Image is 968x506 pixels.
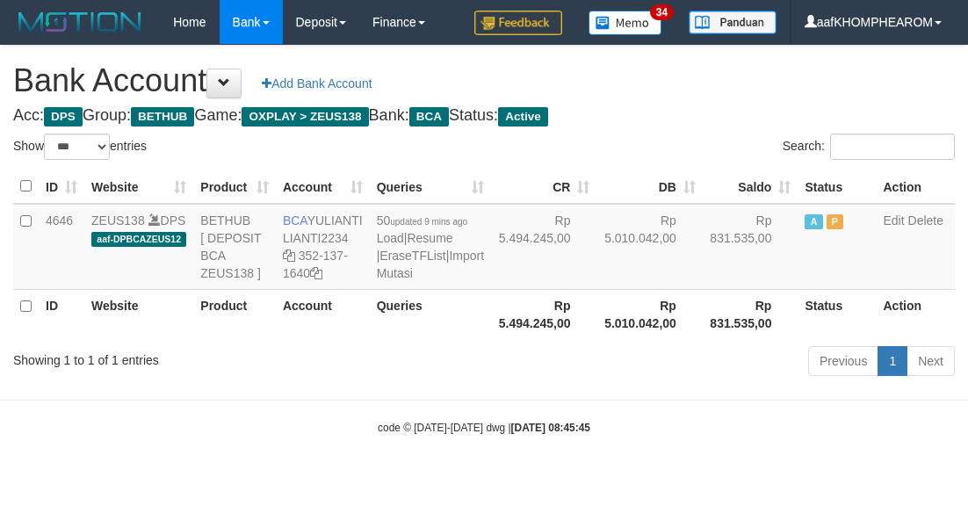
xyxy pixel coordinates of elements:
td: BETHUB [ DEPOSIT BCA ZEUS138 ] [193,204,276,290]
th: Product [193,289,276,339]
span: Active [805,214,822,229]
th: Rp 5.494.245,00 [491,289,596,339]
small: code © [DATE]-[DATE] dwg | [378,422,590,434]
span: BETHUB [131,107,194,126]
span: DPS [44,107,83,126]
td: Rp 5.010.042,00 [596,204,702,290]
span: aaf-DPBCAZEUS12 [91,232,186,247]
th: Queries: activate to sort column ascending [370,170,491,204]
a: Edit [884,213,905,228]
a: Import Mutasi [377,249,484,280]
img: panduan.png [689,11,777,34]
h4: Acc: Group: Game: Bank: Status: [13,107,955,125]
label: Search: [783,134,955,160]
img: Feedback.jpg [474,11,562,35]
th: Saldo: activate to sort column ascending [703,170,798,204]
div: Showing 1 to 1 of 1 entries [13,344,390,369]
th: Status [798,289,876,339]
span: Active [498,107,548,126]
a: Copy LIANTI2234 to clipboard [283,249,295,263]
a: Load [377,231,404,245]
td: DPS [84,204,193,290]
th: Website: activate to sort column ascending [84,170,193,204]
td: YULIANTI 352-137-1640 [276,204,370,290]
th: DB: activate to sort column ascending [596,170,702,204]
a: Copy 3521371640 to clipboard [310,266,322,280]
input: Search: [830,134,955,160]
h1: Bank Account [13,63,955,98]
span: updated 9 mins ago [390,217,467,227]
th: Rp 831.535,00 [703,289,798,339]
label: Show entries [13,134,147,160]
td: 4646 [39,204,84,290]
th: CR: activate to sort column ascending [491,170,596,204]
th: ID: activate to sort column ascending [39,170,84,204]
a: Previous [808,346,878,376]
a: Add Bank Account [250,69,383,98]
th: Action [877,289,956,339]
span: 34 [650,4,674,20]
td: Rp 5.494.245,00 [491,204,596,290]
img: Button%20Memo.svg [589,11,662,35]
strong: [DATE] 08:45:45 [511,422,590,434]
select: Showentries [44,134,110,160]
th: Queries [370,289,491,339]
th: ID [39,289,84,339]
th: Account: activate to sort column ascending [276,170,370,204]
span: Paused [827,214,844,229]
th: Account [276,289,370,339]
a: Resume [407,231,452,245]
span: BCA [283,213,307,228]
span: OXPLAY > ZEUS138 [242,107,368,126]
th: Website [84,289,193,339]
th: Product: activate to sort column ascending [193,170,276,204]
a: EraseTFList [379,249,445,263]
a: Delete [908,213,943,228]
img: MOTION_logo.png [13,9,147,35]
a: 1 [878,346,907,376]
span: | | | [377,213,484,280]
th: Status [798,170,876,204]
th: Action [877,170,956,204]
a: ZEUS138 [91,213,145,228]
th: Rp 5.010.042,00 [596,289,702,339]
a: Next [907,346,955,376]
span: BCA [409,107,449,126]
a: LIANTI2234 [283,231,349,245]
span: 50 [377,213,467,228]
td: Rp 831.535,00 [703,204,798,290]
